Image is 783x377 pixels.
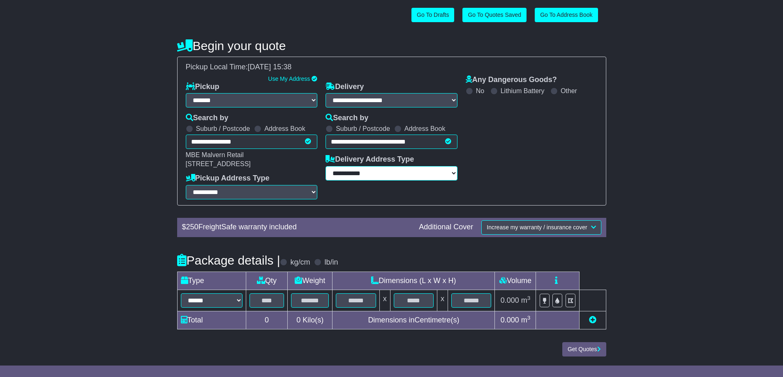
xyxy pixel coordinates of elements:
[333,311,495,329] td: Dimensions in Centimetre(s)
[481,220,601,235] button: Increase my warranty / insurance cover
[476,87,484,95] label: No
[248,63,292,71] span: [DATE] 15:38
[178,223,415,232] div: $ FreightSafe warranty included
[186,82,219,91] label: Pickup
[290,258,310,267] label: kg/cm
[466,75,557,85] label: Any Dangerous Goods?
[186,160,251,167] span: [STREET_ADDRESS]
[562,342,606,356] button: Get Quotes
[268,75,310,82] a: Use My Address
[589,316,596,324] a: Add new item
[326,82,364,91] label: Delivery
[186,223,199,231] span: 250
[527,295,531,301] sup: 3
[487,224,587,231] span: Increase my warranty / insurance cover
[296,316,300,324] span: 0
[495,272,536,290] td: Volume
[501,296,519,304] span: 0.000
[379,290,390,311] td: x
[246,311,288,329] td: 0
[196,125,250,133] label: Suburb / Postcode
[324,258,338,267] label: lb/in
[186,151,244,158] span: MBE Malvern Retail
[411,8,454,22] a: Go To Drafts
[333,272,495,290] td: Dimensions (L x W x H)
[521,296,531,304] span: m
[182,63,602,72] div: Pickup Local Time:
[404,125,446,133] label: Address Book
[501,316,519,324] span: 0.000
[415,223,477,232] div: Additional Cover
[177,272,246,290] td: Type
[186,174,270,183] label: Pickup Address Type
[177,311,246,329] td: Total
[186,114,229,123] label: Search by
[177,254,280,267] h4: Package details |
[535,8,598,22] a: Go To Address Book
[246,272,288,290] td: Qty
[288,311,333,329] td: Kilo(s)
[521,316,531,324] span: m
[462,8,527,22] a: Go To Quotes Saved
[177,39,606,53] h4: Begin your quote
[288,272,333,290] td: Weight
[501,87,545,95] label: Lithium Battery
[561,87,577,95] label: Other
[527,315,531,321] sup: 3
[437,290,448,311] td: x
[264,125,305,133] label: Address Book
[336,125,390,133] label: Suburb / Postcode
[326,114,368,123] label: Search by
[326,155,414,164] label: Delivery Address Type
